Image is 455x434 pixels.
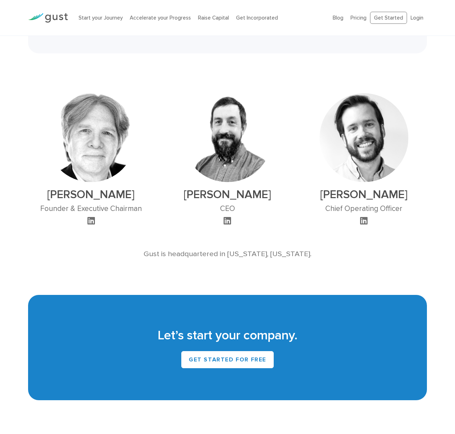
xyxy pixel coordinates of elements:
[28,13,68,23] img: Gust Logo
[333,15,343,21] a: Blog
[47,93,135,182] img: David Rose
[40,204,142,213] h3: Founder & Executive Chairman
[411,15,423,21] a: Login
[350,15,366,21] a: Pricing
[320,188,408,201] h2: [PERSON_NAME]
[79,15,123,21] a: Start your Journey
[183,188,272,201] h2: [PERSON_NAME]
[183,93,272,182] img: Peter Swan
[130,15,191,21] a: Accelerate your Progress
[45,248,410,259] p: Gust is headquartered in [US_STATE], [US_STATE].
[181,351,274,368] a: Get Started for Free
[40,188,142,201] h2: [PERSON_NAME]
[320,93,408,182] img: Ryan Nash
[183,204,272,213] h3: CEO
[39,327,416,344] h2: Let’s start your company.
[370,12,407,24] a: Get Started
[236,15,278,21] a: Get Incorporated
[320,204,408,213] h3: Chief Operating Officer
[198,15,229,21] a: Raise Capital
